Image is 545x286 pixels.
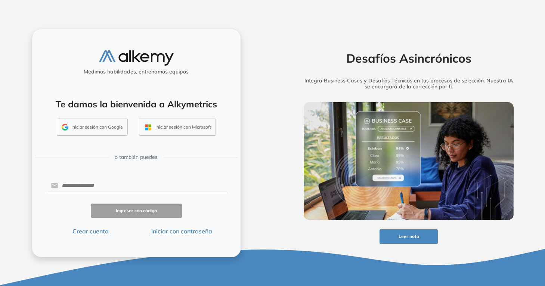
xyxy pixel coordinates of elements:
img: GMAIL_ICON [62,124,68,131]
h4: Te damos la bienvenida a Alkymetrics [42,99,231,110]
h5: Medimos habilidades, entrenamos equipos [35,69,238,75]
img: OUTLOOK_ICON [144,123,152,132]
img: logo-alkemy [99,50,174,66]
button: Leer nota [380,229,438,244]
button: Iniciar con contraseña [136,227,227,236]
span: o también puedes [115,153,158,161]
button: Ingresar con código [91,204,182,218]
button: Crear cuenta [45,227,136,236]
img: img-more-info [304,102,514,220]
button: Iniciar sesión con Google [57,119,128,136]
h5: Integra Business Cases y Desafíos Técnicos en tus procesos de selección. Nuestra IA se encargará ... [292,78,525,90]
h2: Desafíos Asincrónicos [292,51,525,65]
button: Iniciar sesión con Microsoft [139,119,216,136]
